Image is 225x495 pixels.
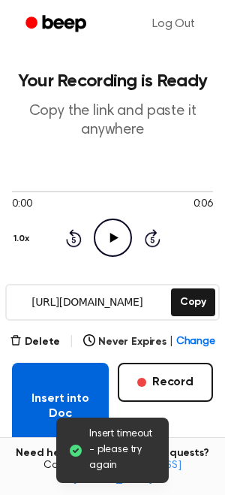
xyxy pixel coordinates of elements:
[118,363,213,402] button: Record
[12,102,213,140] p: Copy the link and paste it anywhere
[89,427,157,474] span: Insert timeout - please try again
[12,197,31,213] span: 0:00
[83,334,215,350] button: Never Expires|Change
[10,334,60,350] button: Delete
[193,197,213,213] span: 0:06
[73,460,181,484] a: [EMAIL_ADDRESS][DOMAIN_NAME]
[12,363,109,450] button: Insert into Doc
[171,288,215,316] button: Copy
[12,226,34,252] button: 1.0x
[12,72,213,90] h1: Your Recording is Ready
[176,334,215,350] span: Change
[9,460,216,486] span: Contact us
[137,6,210,42] a: Log Out
[69,333,74,351] span: |
[169,334,173,350] span: |
[15,10,100,39] a: Beep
